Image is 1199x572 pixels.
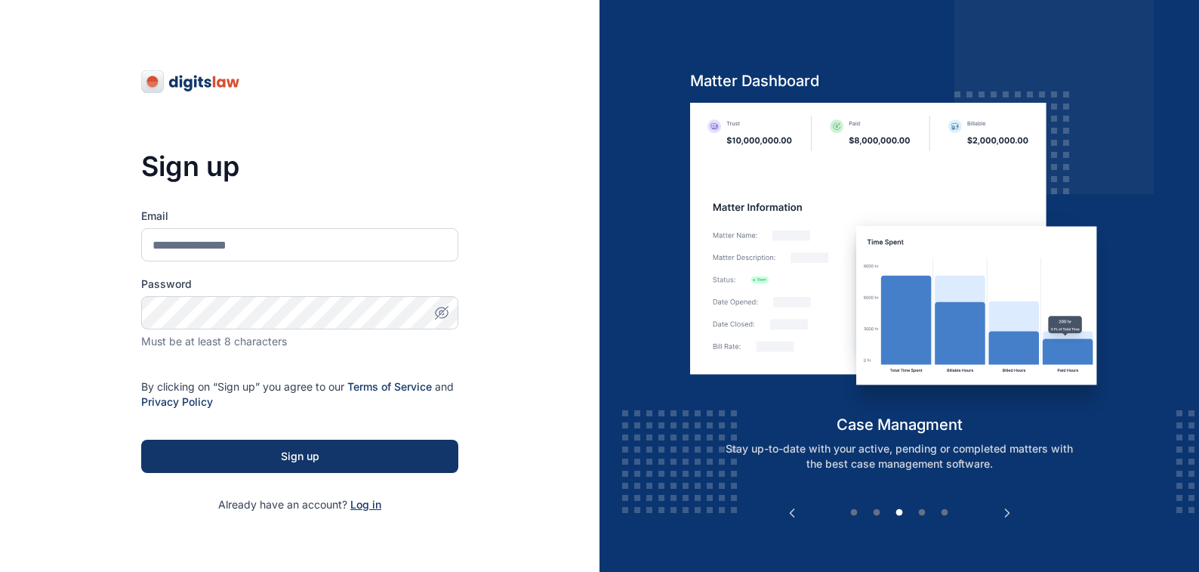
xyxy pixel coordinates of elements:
[141,277,458,292] label: Password
[706,441,1093,472] p: Stay up-to-date with your active, pending or completed matters with the best case management soft...
[350,498,381,511] a: Log in
[784,506,800,521] button: Previous
[690,103,1109,414] img: case-management
[141,70,241,94] img: digitslaw-logo
[165,449,434,464] div: Sign up
[892,506,907,521] button: 3
[141,151,458,181] h3: Sign up
[141,440,458,473] button: Sign up
[141,209,458,224] label: Email
[846,506,861,521] button: 1
[937,506,952,521] button: 5
[347,380,432,393] a: Terms of Service
[141,379,458,410] p: By clicking on “Sign up” you agree to our and
[690,70,1109,91] h5: Matter Dashboard
[141,334,458,349] div: Must be at least 8 characters
[141,395,213,408] a: Privacy Policy
[141,497,458,512] p: Already have an account?
[690,414,1109,435] h5: case managment
[869,506,884,521] button: 2
[914,506,929,521] button: 4
[1000,506,1015,521] button: Next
